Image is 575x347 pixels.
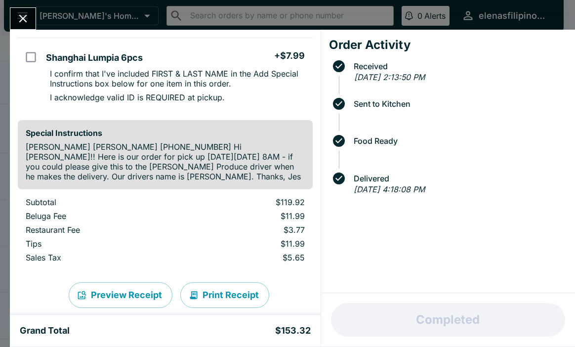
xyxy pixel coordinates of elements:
[26,197,172,207] p: Subtotal
[69,282,172,308] button: Preview Receipt
[46,52,143,64] h5: Shanghai Lumpia 6pcs
[50,92,225,102] p: I acknowledge valid ID is REQUIRED at pickup.
[329,38,567,52] h4: Order Activity
[50,69,304,88] p: I confirm that I've included FIRST & LAST NAME in the Add Special Instructions box below for one ...
[10,8,36,29] button: Close
[26,239,172,249] p: Tips
[188,197,305,207] p: $119.92
[26,142,305,181] p: [PERSON_NAME] [PERSON_NAME] [PHONE_NUMBER] Hi [PERSON_NAME]!! Here is our order for pick up [DATE...
[188,239,305,249] p: $11.99
[26,253,172,262] p: Sales Tax
[349,136,567,145] span: Food Ready
[26,225,172,235] p: Restaurant Fee
[349,62,567,71] span: Received
[354,184,425,194] em: [DATE] 4:18:08 PM
[26,128,305,138] h6: Special Instructions
[20,325,70,337] h5: Grand Total
[188,253,305,262] p: $5.65
[274,50,305,62] h5: + $7.99
[26,211,172,221] p: Beluga Fee
[349,174,567,183] span: Delivered
[18,197,313,266] table: orders table
[188,211,305,221] p: $11.99
[354,72,425,82] em: [DATE] 2:13:50 PM
[349,99,567,108] span: Sent to Kitchen
[180,282,269,308] button: Print Receipt
[275,325,311,337] h5: $153.32
[188,225,305,235] p: $3.77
